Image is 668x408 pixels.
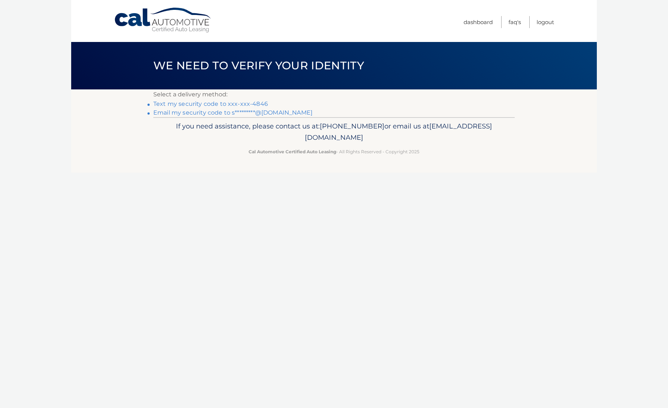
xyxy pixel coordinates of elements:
a: Dashboard [464,16,493,28]
a: Cal Automotive [114,7,212,33]
p: If you need assistance, please contact us at: or email us at [158,120,510,144]
a: Email my security code to s*********@[DOMAIN_NAME] [153,109,312,116]
span: We need to verify your identity [153,59,364,72]
a: Text my security code to xxx-xxx-4846 [153,100,268,107]
p: Select a delivery method: [153,89,515,100]
a: Logout [537,16,554,28]
span: [PHONE_NUMBER] [320,122,384,130]
p: - All Rights Reserved - Copyright 2025 [158,148,510,155]
a: FAQ's [508,16,521,28]
strong: Cal Automotive Certified Auto Leasing [249,149,336,154]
